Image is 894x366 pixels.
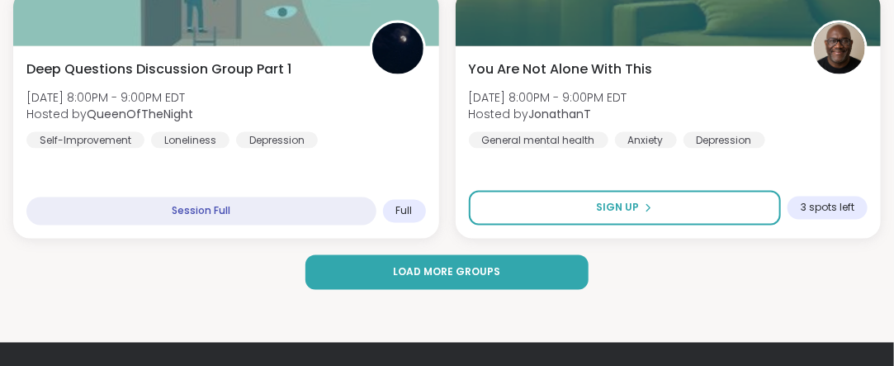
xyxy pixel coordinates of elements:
span: Deep Questions Discussion Group Part 1 [26,59,291,79]
span: You Are Not Alone With This [469,59,653,79]
span: Sign Up [597,201,640,216]
button: Load more groups [305,255,588,290]
img: QueenOfTheNight [372,23,423,74]
div: Session Full [26,197,376,226]
div: Anxiety [615,132,677,149]
div: Depression [684,132,765,149]
span: Full [396,205,413,218]
div: General mental health [469,132,608,149]
div: Self-Improvement [26,132,144,149]
span: Load more groups [393,265,500,280]
div: Loneliness [151,132,229,149]
span: Hosted by [26,106,193,122]
div: Depression [236,132,318,149]
button: Sign Up [469,191,782,226]
span: [DATE] 8:00PM - 9:00PM EDT [26,89,193,106]
span: [DATE] 8:00PM - 9:00PM EDT [469,89,627,106]
b: JonathanT [529,106,592,122]
span: 3 spots left [801,202,854,215]
b: QueenOfTheNight [87,106,193,122]
img: JonathanT [814,23,865,74]
span: Hosted by [469,106,627,122]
